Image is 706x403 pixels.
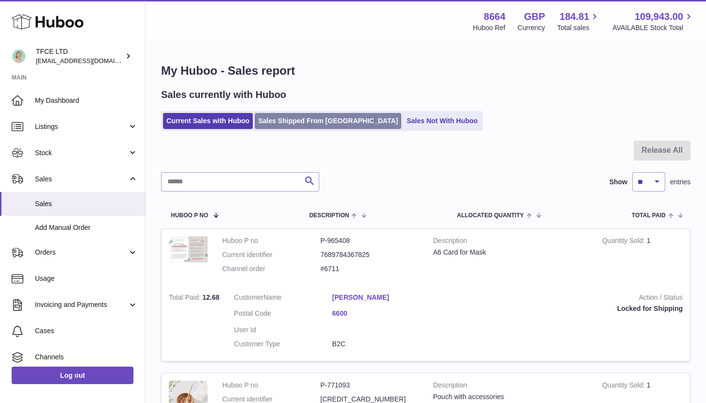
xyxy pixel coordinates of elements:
span: entries [670,177,690,187]
a: Sales Not With Huboo [403,113,481,129]
dt: Huboo P no [222,236,320,245]
span: Cases [35,326,138,336]
span: 12.68 [202,293,219,301]
span: Channels [35,353,138,362]
dd: P-965408 [320,236,418,245]
dt: User Id [234,325,332,335]
strong: Description [433,236,588,248]
dt: Name [234,293,332,305]
h1: My Huboo - Sales report [161,63,690,79]
div: TFCE LTD [36,47,123,65]
div: Currency [518,23,545,32]
h2: Sales currently with Huboo [161,88,286,101]
div: Locked for Shipping [445,304,683,313]
span: Usage [35,274,138,283]
strong: GBP [524,10,545,23]
span: Customer [234,293,263,301]
a: Current Sales with Huboo [163,113,253,129]
span: 109,943.00 [635,10,683,23]
span: [EMAIL_ADDRESS][DOMAIN_NAME] [36,57,143,64]
a: Sales Shipped From [GEOGRAPHIC_DATA] [255,113,401,129]
dt: Customer Type [234,339,332,349]
span: Add Manual Order [35,223,138,232]
dt: Current identifier [222,250,320,259]
span: Total paid [632,212,666,219]
a: 6600 [332,309,430,318]
span: Total sales [557,23,600,32]
strong: Total Paid [169,293,202,304]
span: Description [309,212,349,219]
img: hello@thefacialcuppingexpert.com [12,49,26,64]
span: AVAILABLE Stock Total [612,23,694,32]
dt: Channel order [222,264,320,274]
span: Orders [35,248,128,257]
td: 1 [595,229,690,286]
label: Show [609,177,627,187]
span: My Dashboard [35,96,138,105]
span: Huboo P no [171,212,208,219]
span: Sales [35,199,138,209]
a: 109,943.00 AVAILABLE Stock Total [612,10,694,32]
strong: 8664 [484,10,506,23]
div: Pouch with accessories [433,392,588,402]
span: Invoicing and Payments [35,300,128,309]
a: Log out [12,367,133,384]
dd: #6711 [320,264,418,274]
dd: 7689784367825 [320,250,418,259]
dd: P-771093 [320,381,418,390]
span: Listings [35,122,128,131]
strong: Action / Status [445,293,683,305]
dt: Postal Code [234,309,332,321]
div: Huboo Ref [473,23,506,32]
span: ALLOCATED Quantity [457,212,524,219]
img: 86641710362123.png [169,236,208,262]
a: 184.81 Total sales [557,10,600,32]
span: 184.81 [559,10,589,23]
strong: Description [433,381,588,392]
dt: Huboo P no [222,381,320,390]
span: Stock [35,148,128,158]
a: [PERSON_NAME] [332,293,430,302]
dd: B2C [332,339,430,349]
strong: Quantity Sold [602,381,647,391]
span: Sales [35,175,128,184]
strong: Quantity Sold [602,237,647,247]
div: A6 Card for Mask [433,248,588,257]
